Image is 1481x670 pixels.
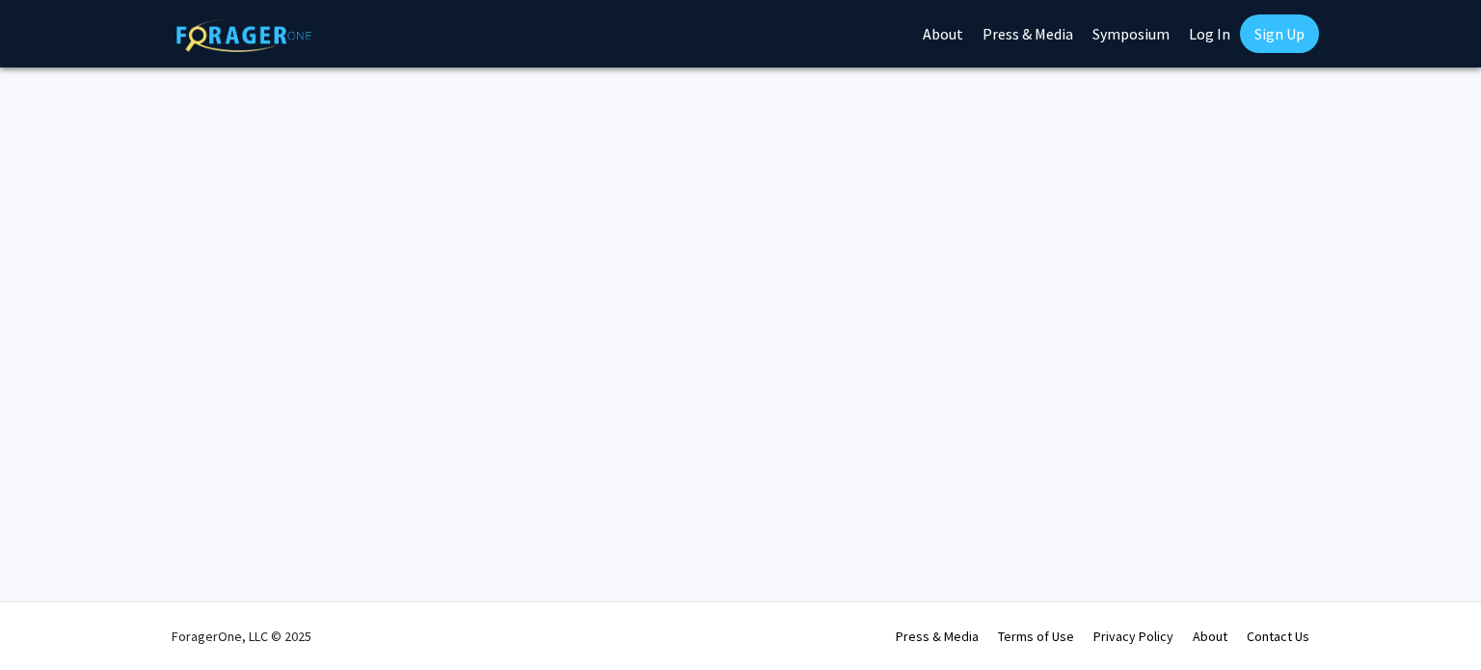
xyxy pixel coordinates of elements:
[1240,14,1319,53] a: Sign Up
[998,628,1074,645] a: Terms of Use
[176,18,311,52] img: ForagerOne Logo
[1093,628,1173,645] a: Privacy Policy
[1193,628,1227,645] a: About
[1247,628,1309,645] a: Contact Us
[172,603,311,670] div: ForagerOne, LLC © 2025
[896,628,979,645] a: Press & Media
